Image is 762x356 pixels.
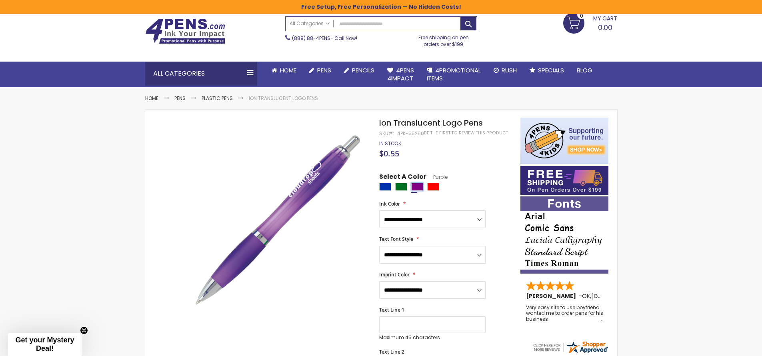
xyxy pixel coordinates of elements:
div: Very easy site to use boyfriend wanted me to order pens for his business [526,305,604,322]
span: Imprint Color [379,271,410,278]
span: 4PROMOTIONAL ITEMS [427,66,481,82]
span: - , [579,292,650,300]
span: Select A Color [379,172,426,183]
div: Free shipping on pen orders over $199 [410,31,477,47]
button: Close teaser [80,326,88,334]
a: 4Pens4impact [381,62,420,88]
a: 4PROMOTIONALITEMS [420,62,487,88]
div: Purple [411,183,423,191]
div: Availability [379,140,401,147]
span: All Categories [290,20,330,27]
div: All Categories [145,62,257,86]
span: 4Pens 4impact [387,66,414,82]
a: Specials [523,62,570,79]
img: 4Pens Custom Pens and Promotional Products [145,18,225,44]
span: Home [280,66,296,74]
span: [PERSON_NAME] [526,292,579,300]
a: All Categories [286,17,334,30]
span: Blog [577,66,592,74]
a: Blog [570,62,599,79]
img: 4pens 4 kids [520,118,608,164]
img: ion-pen-translusent-logo-pens-purple_1.jpg [186,129,368,312]
img: Free shipping on orders over $199 [520,166,608,195]
span: Text Font Style [379,236,413,242]
span: Purple [426,174,448,180]
span: 0 [580,12,583,20]
div: Red [427,183,439,191]
span: Text Line 1 [379,306,404,313]
a: Be the first to review this product [424,130,508,136]
span: [GEOGRAPHIC_DATA] [591,292,650,300]
span: Specials [538,66,564,74]
a: 4pens.com certificate URL [532,349,609,356]
div: Get your Mystery Deal!Close teaser [8,333,82,356]
a: Home [145,95,158,102]
a: Pens [174,95,186,102]
span: Pens [317,66,331,74]
strong: SKU [379,130,394,137]
span: - Call Now! [292,35,357,42]
span: Get your Mystery Deal! [15,336,74,352]
li: Ion Translucent Logo Pens [249,95,318,102]
p: Maximum 45 characters [379,334,486,341]
a: Pens [303,62,338,79]
a: 0.00 0 [563,12,617,32]
span: Pencils [352,66,374,74]
a: Pencils [338,62,381,79]
iframe: Google Customer Reviews [696,334,762,356]
span: Ion Translucent Logo Pens [379,117,483,128]
img: font-personalization-examples [520,196,608,274]
span: In stock [379,140,401,147]
a: Home [265,62,303,79]
a: Rush [487,62,523,79]
div: Blue [379,183,391,191]
a: Plastic Pens [202,95,233,102]
a: (888) 88-4PENS [292,35,330,42]
span: Text Line 2 [379,348,404,355]
img: 4pens.com widget logo [532,340,609,354]
span: 0.00 [598,22,612,32]
span: OK [582,292,590,300]
div: Green [395,183,407,191]
span: Ink Color [379,200,400,207]
span: Rush [502,66,517,74]
span: $0.55 [379,148,399,159]
div: 4pk-55250 [397,130,424,137]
